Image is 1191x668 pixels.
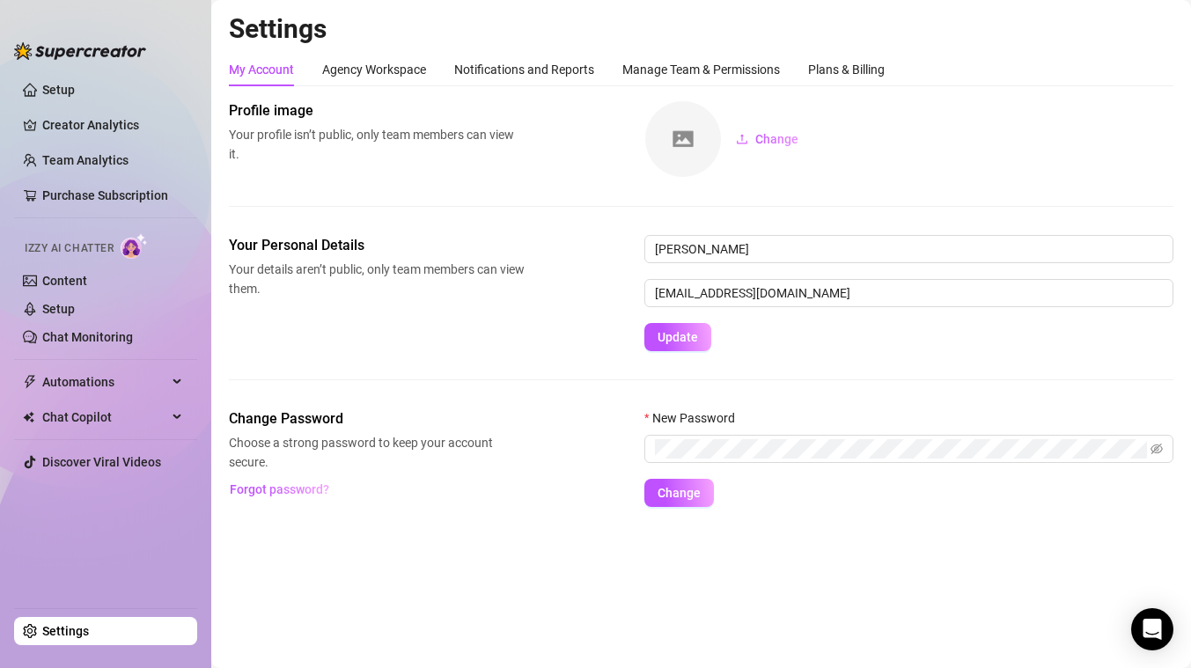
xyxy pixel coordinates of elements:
button: Forgot password? [229,475,329,503]
div: Plans & Billing [808,60,885,79]
a: Creator Analytics [42,111,183,139]
span: Chat Copilot [42,403,167,431]
span: Your Personal Details [229,235,525,256]
span: Change [658,486,701,500]
span: upload [736,133,748,145]
span: Forgot password? [230,482,329,496]
span: Update [658,330,698,344]
a: Discover Viral Videos [42,455,161,469]
div: Agency Workspace [322,60,426,79]
span: Change [755,132,798,146]
span: Your details aren’t public, only team members can view them. [229,260,525,298]
img: Chat Copilot [23,411,34,423]
img: logo-BBDzfeDw.svg [14,42,146,60]
span: eye-invisible [1151,443,1163,455]
span: Automations [42,368,167,396]
span: Profile image [229,100,525,121]
label: New Password [644,408,746,428]
img: AI Chatter [121,233,148,259]
div: Manage Team & Permissions [622,60,780,79]
button: Change [722,125,812,153]
input: New Password [655,439,1147,459]
span: Change Password [229,408,525,429]
div: Notifications and Reports [454,60,594,79]
a: Purchase Subscription [42,188,168,202]
img: square-placeholder.png [645,101,721,177]
span: Your profile isn’t public, only team members can view it. [229,125,525,164]
span: Izzy AI Chatter [25,240,114,257]
a: Setup [42,83,75,97]
a: Team Analytics [42,153,129,167]
a: Setup [42,302,75,316]
span: Choose a strong password to keep your account secure. [229,433,525,472]
h2: Settings [229,12,1173,46]
button: Change [644,479,714,507]
button: Update [644,323,711,351]
input: Enter new email [644,279,1173,307]
input: Enter name [644,235,1173,263]
a: Chat Monitoring [42,330,133,344]
a: Content [42,274,87,288]
div: Open Intercom Messenger [1131,608,1173,650]
div: My Account [229,60,294,79]
a: Settings [42,624,89,638]
span: thunderbolt [23,375,37,389]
